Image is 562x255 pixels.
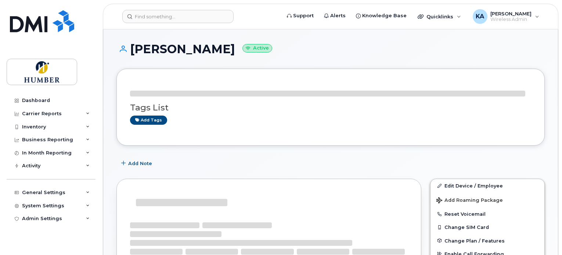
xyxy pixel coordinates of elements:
[430,221,544,234] button: Change SIM Card
[242,44,272,52] small: Active
[430,179,544,192] a: Edit Device / Employee
[436,197,503,204] span: Add Roaming Package
[430,234,544,247] button: Change Plan / Features
[116,157,158,170] button: Add Note
[444,238,505,243] span: Change Plan / Features
[130,116,167,125] a: Add tags
[128,160,152,167] span: Add Note
[130,103,531,112] h3: Tags List
[430,192,544,207] button: Add Roaming Package
[116,43,545,55] h1: [PERSON_NAME]
[430,207,544,221] button: Reset Voicemail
